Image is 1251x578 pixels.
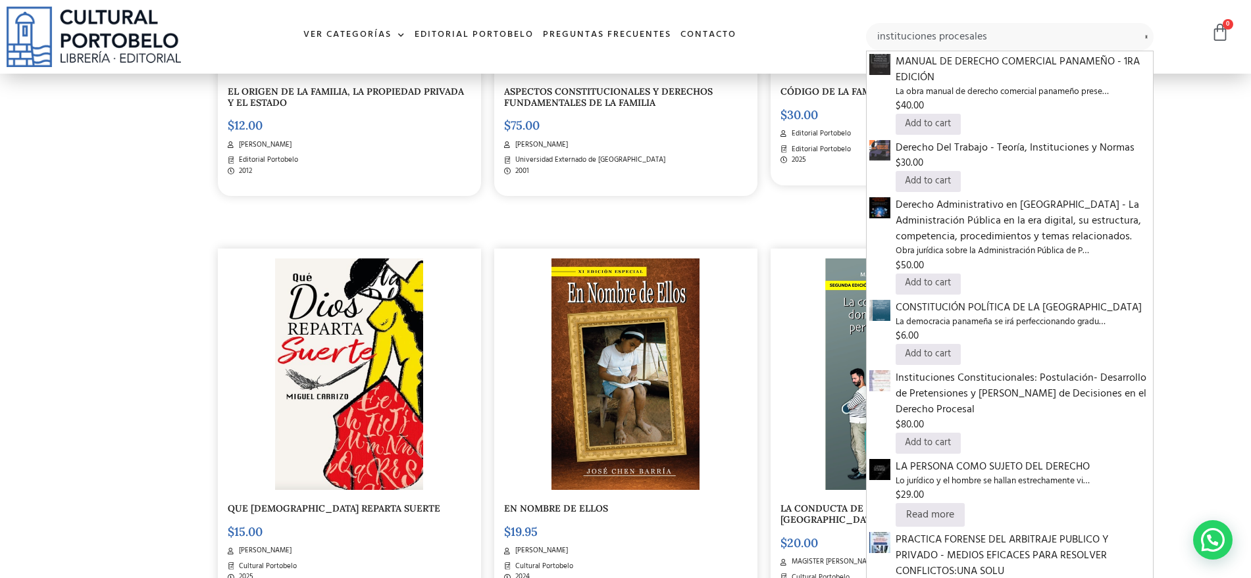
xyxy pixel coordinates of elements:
span: [PERSON_NAME] [512,545,568,556]
span: [PERSON_NAME] [236,545,292,556]
a: LA PERSONA COMO SUJETO DEL DERECHO [869,461,890,478]
span: $ [780,535,787,550]
span: Universidad Externado de [GEOGRAPHIC_DATA] [512,155,665,166]
span: 0 [1223,19,1233,30]
span: Editorial Portobelo [788,128,851,139]
a: Derecho Administrativo en [GEOGRAPHIC_DATA] - La Administración Pública en la era digital, su est... [896,197,1151,273]
span: Cultural Portobelo [236,561,297,572]
a: Ver Categorías [299,21,410,49]
img: VIOLENCIA DOMESTICA-01 [825,258,979,490]
span: $ [896,155,901,171]
span: $ [780,107,787,122]
span: Lo jurídico y el hombre se hallan estrechamente vi… [896,475,1151,488]
span: $ [896,417,901,433]
bdi: 50.00 [896,258,924,274]
span: La democracia panameña se irá perfeccionando gradu… [896,316,1151,329]
span: $ [896,258,901,274]
span: Cultural Portobelo [512,561,573,572]
a: QUE [DEMOGRAPHIC_DATA] REPARTA SUERTE [228,502,440,514]
span: [PERSON_NAME] [512,139,568,151]
span: Editorial Portobelo [788,144,851,155]
a: Instituciones Constitucionales: Postulación- Desarrollo de Pretensiones y Asunción de Decisiones ... [869,372,890,389]
span: $ [896,487,901,503]
a: Add to cart: “Derecho Del Trabajo - Teoría, Instituciones y Normas” [896,171,961,192]
img: MIGUEL-BERNAL [869,197,890,218]
a: Instituciones Constitucionales: Postulación- Desarrollo de Pretensiones y [PERSON_NAME] de Decisi... [896,370,1151,433]
a: PRACTICA FORENSE DEL ARBITRAJE PUBLICO Y PRIVADO - MEDIOS EFICACES PARA RESOLVER CONFLICTOS:UNA SOLU [869,534,890,551]
input: Búsqueda [866,23,1154,51]
a: Contacto [676,21,741,49]
a: Preguntas frecuentes [538,21,676,49]
span: LA PERSONA COMO SUJETO DEL DERECHO [896,459,1151,475]
span: [PERSON_NAME] [236,139,292,151]
span: MANUAL DE DERECHO COMERCIAL PANAMEÑO - 1RA EDICIÓN [896,54,1151,85]
a: CONSTITUCIÓN POLÍTICA DE LA REPÚBLICA DE PANAMÁ [869,302,890,319]
span: Instituciones Constitucionales: Postulación- Desarrollo de Pretensiones y [PERSON_NAME] de Decisi... [896,370,1151,418]
a: ASPECTOS CONSTITUCIONALES Y DERECHOS FUNDAMENTALES DE LA FAMILIA [504,85,713,108]
span: Editorial Portobelo [236,155,298,166]
bdi: 12.00 [228,118,263,133]
a: CONSTITUCIÓN POLÍTICA DE LA [GEOGRAPHIC_DATA]La democracia panameña se irá perfeccionando gradu…$... [896,300,1151,344]
a: Add to cart: “Instituciones Constitucionales: Postulación- Desarrollo de Pretensiones y Asunción ... [896,433,961,454]
img: la_persona_como_sujeto-1.jpg [869,459,890,480]
a: LA CONDUCTA DE VIOLENCIA DOMÉSTICA EN [GEOGRAPHIC_DATA], PERSPECTIVA LEGISLATIVA [780,502,1008,525]
img: Captura de pantalla 2024-08-21 154747 [869,140,890,161]
bdi: 40.00 [896,98,924,114]
bdi: 30.00 [780,107,818,122]
bdi: 19.95 [504,524,538,539]
span: CONSTITUCIÓN POLÍTICA DE LA [GEOGRAPHIC_DATA] [896,300,1151,316]
span: Derecho Administrativo en [GEOGRAPHIC_DATA] - La Administración Pública en la era digital, su est... [896,197,1151,245]
span: $ [504,524,511,539]
a: Derecho Del Trabajo - Teoría, Instituciones y Normas$30.00 [896,140,1151,171]
span: 2012 [236,166,252,177]
span: $ [228,118,234,133]
a: Derecho Del Trabajo - Teoría, Instituciones y Normas [869,142,890,159]
bdi: 80.00 [896,417,924,433]
span: Obra jurídica sobre la Administración Pública de P… [896,245,1151,258]
bdi: 20.00 [780,535,818,550]
a: CÓDIGO DE LA FAMILIA [780,85,888,97]
a: EL ORIGEN DE LA FAMILIA, LA PROPIEDAD PRIVADA Y EL ESTADO [228,85,464,108]
a: MANUAL DE DERECHO COMERCIAL PANAMEÑO - 1RA EDICIÓNLa obra manual de derecho comercial panameño pr... [896,54,1151,114]
a: Derecho Administrativo en Panamá - La Administración Pública en la era digital, su estructura, co... [869,199,890,216]
span: $ [504,118,511,133]
img: WhatsApp Image 2025-02-14 at 1.00.55 PM [869,54,890,75]
img: Captura-de-Pantalla-2022-10-21-a-las-10.07.16-a.-m..png [869,300,890,321]
span: 2001 [512,166,529,177]
img: PRACTICA_FORENSE_DEL_ARBITRAJE_PUBLICO_Y_PRIVADO-1.jpg [869,532,890,553]
span: MAGISTER [PERSON_NAME] [788,556,879,567]
bdi: 6.00 [896,328,919,344]
img: Portada libro Miguel Carrizo [275,258,422,490]
img: PORTADA-EN-NOMBRE-DE-ELLOS [551,258,700,490]
bdi: 29.00 [896,487,924,503]
span: $ [896,98,901,114]
a: Editorial Portobelo [410,21,538,49]
a: EN NOMBRE DE ELLOS [504,502,608,514]
a: Add to cart: “CONSTITUCIÓN POLÍTICA DE LA REPÚBLICA DE PANAMÁ” [896,344,961,365]
span: Derecho Del Trabajo - Teoría, Instituciones y Normas [896,140,1151,156]
bdi: 30.00 [896,155,923,171]
a: Add to cart: “MANUAL DE DERECHO COMERCIAL PANAMEÑO - 1RA EDICIÓN” [896,114,961,135]
a: Read more about “LA PERSONA COMO SUJETO DEL DERECHO” [896,503,965,527]
a: Add to cart: “Derecho Administrativo en Panamá - La Administración Pública en la era digital, su ... [896,274,961,295]
a: MANUAL DE DERECHO COMERCIAL PANAMEÑO - 1RA EDICIÓN [869,56,890,73]
bdi: 15.00 [228,524,263,539]
img: img20221028_09303657-scaled-1.jpg [869,370,890,391]
span: La obra manual de derecho comercial panameño prese… [896,85,1151,99]
span: $ [896,328,901,344]
a: LA PERSONA COMO SUJETO DEL DERECHOLo jurídico y el hombre se hallan estrechamente vi…$29.00 [896,459,1151,503]
span: $ [228,524,234,539]
bdi: 75.00 [504,118,540,133]
span: 2025 [788,155,806,166]
a: 0 [1211,23,1229,42]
